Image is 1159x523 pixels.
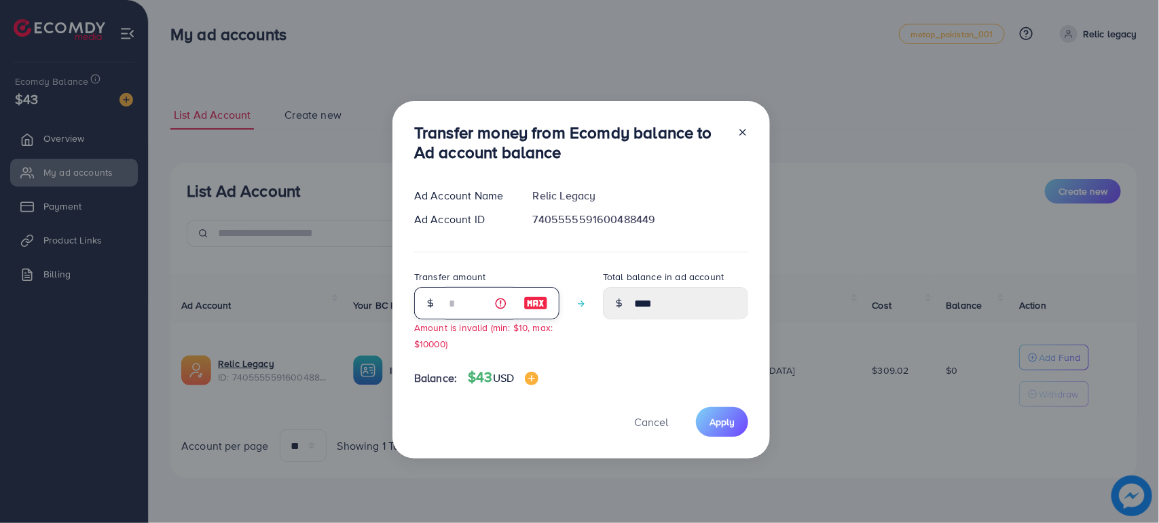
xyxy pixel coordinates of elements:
button: Cancel [617,407,685,436]
label: Transfer amount [414,270,485,284]
h4: $43 [468,369,538,386]
span: USD [493,370,514,385]
div: Relic Legacy [522,188,759,204]
img: image [525,372,538,385]
img: image [523,295,548,311]
span: Cancel [634,414,668,429]
span: Balance: [414,370,457,386]
div: Ad Account ID [403,212,522,227]
span: Apply [710,415,735,429]
h3: Transfer money from Ecomdy balance to Ad account balance [414,123,726,162]
div: 7405555591600488449 [522,212,759,227]
button: Apply [696,407,748,436]
small: Amount is invalid (min: $10, max: $10000) [414,321,553,349]
label: Total balance in ad account [603,270,724,284]
div: Ad Account Name [403,188,522,204]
